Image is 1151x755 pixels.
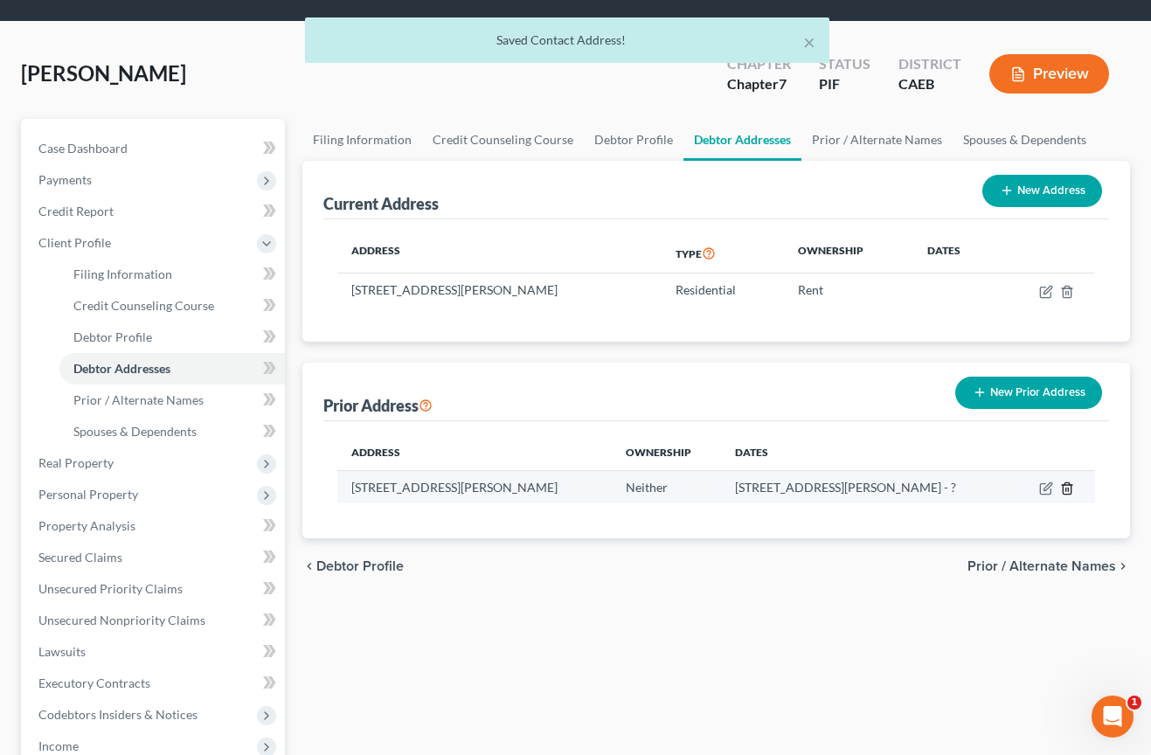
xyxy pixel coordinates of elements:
[24,133,285,164] a: Case Dashboard
[612,435,721,470] th: Ownership
[59,322,285,353] a: Debtor Profile
[38,455,114,470] span: Real Property
[38,644,86,659] span: Lawsuits
[21,60,186,86] span: [PERSON_NAME]
[784,233,913,274] th: Ownership
[803,31,815,52] button: ×
[59,290,285,322] a: Credit Counseling Course
[319,31,815,49] div: Saved Contact Address!
[38,613,205,627] span: Unsecured Nonpriority Claims
[721,435,1013,470] th: Dates
[38,738,79,753] span: Income
[302,119,422,161] a: Filing Information
[662,274,784,307] td: Residential
[1116,559,1130,573] i: chevron_right
[337,233,662,274] th: Address
[316,559,404,573] span: Debtor Profile
[24,510,285,542] a: Property Analysis
[982,175,1102,207] button: New Address
[662,233,784,274] th: Type
[24,542,285,573] a: Secured Claims
[302,559,404,573] button: chevron_left Debtor Profile
[73,267,172,281] span: Filing Information
[967,559,1130,573] button: Prior / Alternate Names chevron_right
[801,119,953,161] a: Prior / Alternate Names
[24,196,285,227] a: Credit Report
[302,559,316,573] i: chevron_left
[38,141,128,156] span: Case Dashboard
[721,470,1013,503] td: [STREET_ADDRESS][PERSON_NAME] - ?
[24,605,285,636] a: Unsecured Nonpriority Claims
[38,487,138,502] span: Personal Property
[38,204,114,218] span: Credit Report
[73,298,214,313] span: Credit Counseling Course
[59,384,285,416] a: Prior / Alternate Names
[337,435,612,470] th: Address
[953,119,1097,161] a: Spouses & Dependents
[323,193,439,214] div: Current Address
[955,377,1102,409] button: New Prior Address
[38,518,135,533] span: Property Analysis
[38,172,92,187] span: Payments
[898,74,961,94] div: CAEB
[784,274,913,307] td: Rent
[59,353,285,384] a: Debtor Addresses
[59,416,285,447] a: Spouses & Dependents
[683,119,801,161] a: Debtor Addresses
[73,392,204,407] span: Prior / Alternate Names
[38,550,122,565] span: Secured Claims
[337,470,612,503] td: [STREET_ADDRESS][PERSON_NAME]
[73,329,152,344] span: Debtor Profile
[1092,696,1134,738] iframe: Intercom live chat
[727,74,791,94] div: Chapter
[38,581,183,596] span: Unsecured Priority Claims
[422,119,584,161] a: Credit Counseling Course
[779,75,787,92] span: 7
[38,675,150,690] span: Executory Contracts
[59,259,285,290] a: Filing Information
[819,74,870,94] div: PIF
[24,573,285,605] a: Unsecured Priority Claims
[73,424,197,439] span: Spouses & Dependents
[24,668,285,699] a: Executory Contracts
[337,274,662,307] td: [STREET_ADDRESS][PERSON_NAME]
[612,470,721,503] td: Neither
[967,559,1116,573] span: Prior / Alternate Names
[913,233,998,274] th: Dates
[584,119,683,161] a: Debtor Profile
[38,707,198,722] span: Codebtors Insiders & Notices
[73,361,170,376] span: Debtor Addresses
[1127,696,1141,710] span: 1
[24,636,285,668] a: Lawsuits
[989,54,1109,94] button: Preview
[323,395,433,416] div: Prior Address
[38,235,111,250] span: Client Profile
